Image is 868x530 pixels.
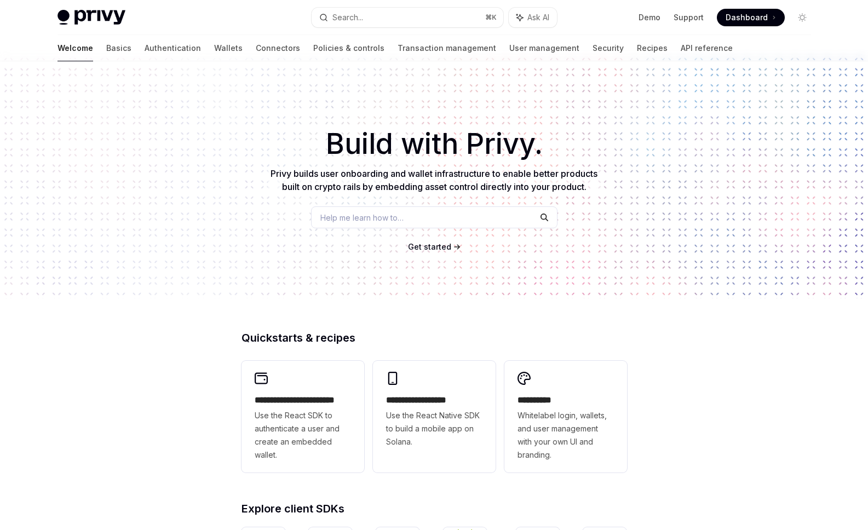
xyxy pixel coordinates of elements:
[256,35,300,61] a: Connectors
[726,12,768,23] span: Dashboard
[106,35,131,61] a: Basics
[717,9,785,26] a: Dashboard
[242,332,355,343] span: Quickstarts & recipes
[509,8,557,27] button: Ask AI
[509,35,579,61] a: User management
[313,35,384,61] a: Policies & controls
[271,168,597,192] span: Privy builds user onboarding and wallet infrastructure to enable better products built on crypto ...
[312,8,503,27] button: Search...⌘K
[674,12,704,23] a: Support
[485,13,497,22] span: ⌘ K
[639,12,660,23] a: Demo
[637,35,668,61] a: Recipes
[255,409,351,462] span: Use the React SDK to authenticate a user and create an embedded wallet.
[214,35,243,61] a: Wallets
[794,9,811,26] button: Toggle dark mode
[386,409,482,448] span: Use the React Native SDK to build a mobile app on Solana.
[408,241,451,252] a: Get started
[408,242,451,251] span: Get started
[332,11,363,24] div: Search...
[145,35,201,61] a: Authentication
[593,35,624,61] a: Security
[398,35,496,61] a: Transaction management
[242,503,344,514] span: Explore client SDKs
[527,12,549,23] span: Ask AI
[373,361,496,473] a: **** **** **** ***Use the React Native SDK to build a mobile app on Solana.
[58,35,93,61] a: Welcome
[504,361,627,473] a: **** *****Whitelabel login, wallets, and user management with your own UI and branding.
[518,409,614,462] span: Whitelabel login, wallets, and user management with your own UI and branding.
[681,35,733,61] a: API reference
[320,212,404,223] span: Help me learn how to…
[58,10,125,25] img: light logo
[326,134,543,154] span: Build with Privy.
